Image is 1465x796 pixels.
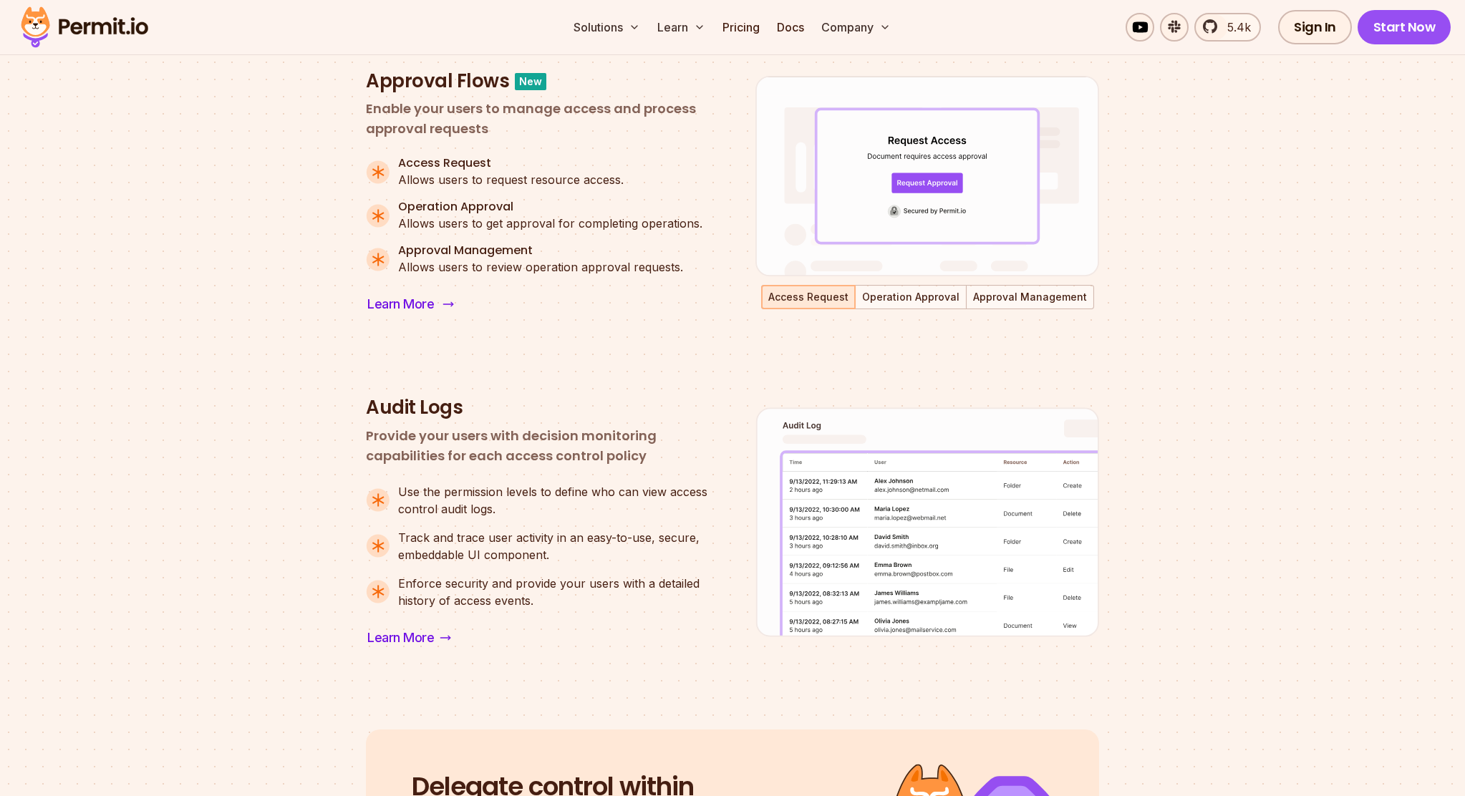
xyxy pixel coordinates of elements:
[856,286,965,308] button: Operation Approval
[367,628,434,648] span: Learn More
[515,73,546,90] div: New
[14,3,155,52] img: Permit logo
[568,13,646,42] button: Solutions
[771,13,810,42] a: Docs
[398,529,710,563] p: Track and trace user activity in an easy-to-use, secure, embeddable UI component.
[366,99,710,139] p: Enable your users to manage access and process approval requests
[1358,10,1451,44] a: Start Now
[398,171,624,188] p: Allows users to request resource access.
[967,286,1093,308] button: Approval Management
[398,258,683,276] p: Allows users to review operation approval requests.
[398,575,710,609] p: Enforce security and provide your users with a detailed history of access events.
[366,69,509,94] h3: Approval Flows
[366,426,710,466] p: Provide your users with decision monitoring capabilities for each access control policy
[398,483,710,518] p: Use the permission levels to define who can view access control audit logs.
[398,156,624,171] h4: Access Request
[652,13,711,42] button: Learn
[398,200,702,215] h4: Operation Approval
[366,626,453,649] a: Learn More
[398,215,702,232] p: Allows users to get approval for completing operations.
[367,294,434,314] span: Learn More
[717,13,765,42] a: Pricing
[1194,13,1261,42] a: 5.4k
[366,293,453,316] a: Learn More
[816,13,896,42] button: Company
[1219,19,1251,36] span: 5.4k
[366,396,710,420] h3: Audit Logs
[1278,10,1352,44] a: Sign In
[398,243,683,258] h4: Approval Management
